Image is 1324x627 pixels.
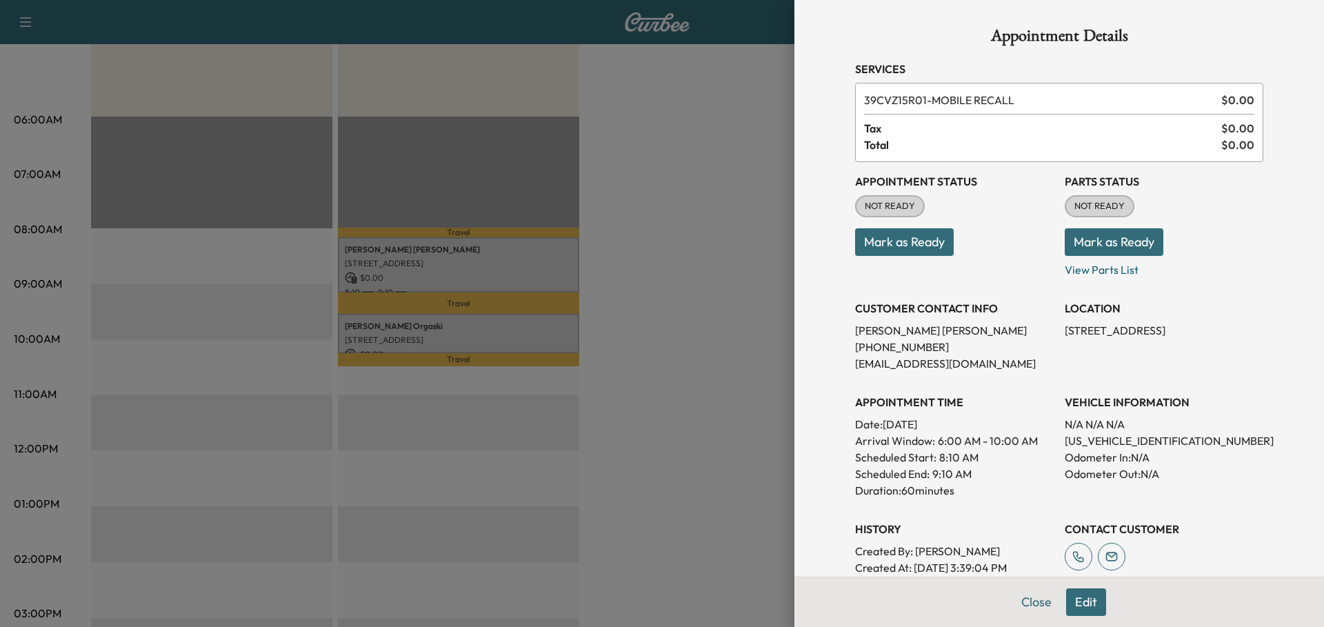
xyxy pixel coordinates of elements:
[1065,300,1263,317] h3: LOCATION
[855,228,954,256] button: Mark as Ready
[864,137,1221,153] span: Total
[1221,92,1254,108] span: $ 0.00
[855,543,1054,559] p: Created By : [PERSON_NAME]
[855,521,1054,537] h3: History
[855,394,1054,410] h3: APPOINTMENT TIME
[1065,449,1263,466] p: Odometer In: N/A
[1065,432,1263,449] p: [US_VEHICLE_IDENTIFICATION_NUMBER]
[855,559,1054,576] p: Created At : [DATE] 3:39:04 PM
[939,449,979,466] p: 8:10 AM
[864,120,1221,137] span: Tax
[1065,394,1263,410] h3: VEHICLE INFORMATION
[856,199,923,213] span: NOT READY
[1065,322,1263,339] p: [STREET_ADDRESS]
[855,416,1054,432] p: Date: [DATE]
[855,449,936,466] p: Scheduled Start:
[1221,120,1254,137] span: $ 0.00
[1066,199,1133,213] span: NOT READY
[1065,416,1263,432] p: N/A N/A N/A
[855,173,1054,190] h3: Appointment Status
[855,339,1054,355] p: [PHONE_NUMBER]
[1221,137,1254,153] span: $ 0.00
[1065,173,1263,190] h3: Parts Status
[855,482,1054,499] p: Duration: 60 minutes
[855,322,1054,339] p: [PERSON_NAME] [PERSON_NAME]
[1065,521,1263,537] h3: CONTACT CUSTOMER
[1065,228,1163,256] button: Mark as Ready
[855,576,1054,593] p: Modified By : [PERSON_NAME]
[855,300,1054,317] h3: CUSTOMER CONTACT INFO
[938,432,1038,449] span: 6:00 AM - 10:00 AM
[855,432,1054,449] p: Arrival Window:
[855,466,930,482] p: Scheduled End:
[855,61,1263,77] h3: Services
[1066,588,1106,616] button: Edit
[855,28,1263,50] h1: Appointment Details
[1012,588,1061,616] button: Close
[855,355,1054,372] p: [EMAIL_ADDRESS][DOMAIN_NAME]
[932,466,972,482] p: 9:10 AM
[1065,466,1263,482] p: Odometer Out: N/A
[1065,256,1263,278] p: View Parts List
[864,92,1216,108] span: MOBILE RECALL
